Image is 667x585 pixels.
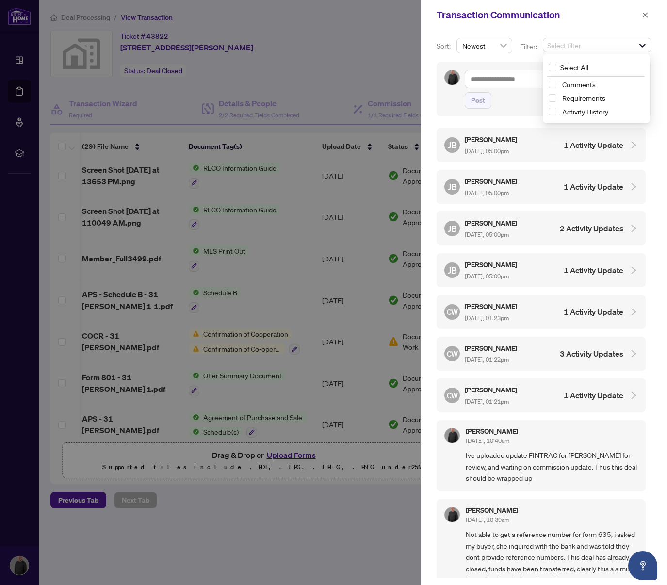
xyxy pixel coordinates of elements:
span: Select Requirements [549,94,556,102]
span: JB [448,263,457,277]
div: JB[PERSON_NAME] [DATE], 05:00pm1 Activity Update [437,253,646,287]
img: Profile Icon [445,70,459,85]
h5: [PERSON_NAME] [465,259,519,270]
h4: 1 Activity Update [564,181,623,193]
h5: [PERSON_NAME] [465,134,519,145]
span: [DATE], 10:39am [466,516,509,523]
span: JB [448,222,457,235]
h5: [PERSON_NAME] [466,507,518,514]
span: collapsed [629,266,638,275]
button: Post [465,92,491,109]
span: Ive uploaded update FINTRAC for [PERSON_NAME] for review, and waiting on commission update. Thus ... [466,450,638,484]
span: Activity History [558,106,644,117]
span: collapsed [629,182,638,191]
img: Profile Icon [445,428,459,443]
span: collapsed [629,141,638,149]
div: JB[PERSON_NAME] [DATE], 05:00pm1 Activity Update [437,128,646,162]
span: Requirements [558,92,644,104]
div: Transaction Communication [437,8,639,22]
span: Select All [556,62,592,73]
span: Newest [462,38,506,53]
span: Select Activity History [549,108,556,115]
span: [DATE], 05:00pm [465,273,509,280]
h5: [PERSON_NAME] [465,342,519,354]
p: Filter: [520,41,538,52]
span: CW [446,390,458,401]
span: Comments [562,80,596,89]
div: JB[PERSON_NAME] [DATE], 05:00pm2 Activity Updates [437,211,646,245]
h4: 3 Activity Updates [560,348,623,359]
h4: 1 Activity Update [564,390,623,401]
h5: [PERSON_NAME] [465,384,519,395]
span: close [642,12,649,18]
h5: [PERSON_NAME] [465,176,519,187]
h5: [PERSON_NAME] [465,301,519,312]
p: Sort: [437,41,453,51]
span: Select Comments [549,81,556,88]
span: Activity History [562,107,608,116]
h4: 1 Activity Update [564,306,623,318]
div: CW[PERSON_NAME] [DATE], 01:22pm3 Activity Updates [437,337,646,371]
h5: [PERSON_NAME] [465,217,519,228]
h4: 1 Activity Update [564,139,623,151]
span: [DATE], 05:00pm [465,231,509,238]
span: [DATE], 01:21pm [465,398,509,405]
span: collapsed [629,391,638,400]
span: [DATE], 05:00pm [465,189,509,196]
span: [DATE], 01:22pm [465,356,509,363]
span: CW [446,306,458,317]
span: [DATE], 05:00pm [465,147,509,155]
span: collapsed [629,308,638,316]
div: JB[PERSON_NAME] [DATE], 05:00pm1 Activity Update [437,170,646,204]
span: [DATE], 10:40am [466,437,509,444]
span: collapsed [629,349,638,358]
span: CW [446,348,458,359]
span: collapsed [629,224,638,233]
div: CW[PERSON_NAME] [DATE], 01:23pm1 Activity Update [437,295,646,329]
span: Comments [558,79,644,90]
h5: [PERSON_NAME] [466,428,518,435]
span: JB [448,180,457,194]
span: JB [448,138,457,152]
button: Open asap [628,551,657,580]
h4: 1 Activity Update [564,264,623,276]
h4: 2 Activity Updates [560,223,623,234]
span: Requirements [562,94,605,102]
div: CW[PERSON_NAME] [DATE], 01:21pm1 Activity Update [437,378,646,412]
img: Profile Icon [445,507,459,522]
span: [DATE], 01:23pm [465,314,509,322]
